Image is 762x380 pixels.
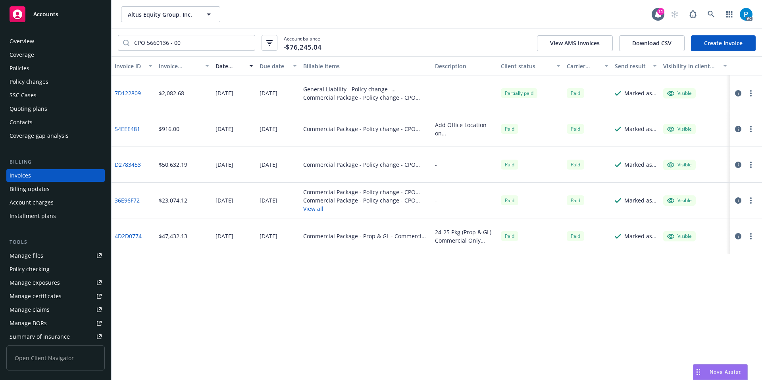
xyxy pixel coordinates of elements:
a: 54EEE481 [115,125,140,133]
div: Commercial Package - Policy change - CPO 5660136 - 00 [303,125,429,133]
div: Visibility in client dash [663,62,718,70]
div: [DATE] [216,160,233,169]
a: Coverage gap analysis [6,129,105,142]
div: Add Office Location on [GEOGRAPHIC_DATA] [435,121,495,137]
div: Visible [667,197,692,204]
a: Manage exposures [6,276,105,289]
div: Installment plans [10,210,56,222]
span: Paid [501,231,518,241]
a: Overview [6,35,105,48]
div: [DATE] [260,160,277,169]
button: Client status [498,56,564,75]
a: Manage files [6,249,105,262]
div: 11 [657,8,664,15]
div: Commercial Package - Prop & GL - Commercial Only - CPO 5660136 - 00 [303,232,429,240]
span: Nova Assist [710,368,741,375]
div: Invoice amount [159,62,201,70]
a: Report a Bug [685,6,701,22]
div: $23,074.12 [159,196,187,204]
div: Visible [667,125,692,133]
a: Manage claims [6,303,105,316]
div: Paid [501,124,518,134]
div: Paid [501,160,518,170]
div: Tools [6,238,105,246]
span: Altus Equity Group, Inc. [128,10,196,19]
a: Create Invoice [691,35,756,51]
div: Visible [667,90,692,97]
div: Partially paid [501,88,537,98]
div: General Liability - Policy change - BZC000097/2400 [303,85,429,93]
a: Start snowing [667,6,683,22]
span: Open Client Navigator [6,345,105,370]
a: Installment plans [6,210,105,222]
button: View all [303,204,429,213]
div: Contacts [10,116,33,129]
button: Date issued [212,56,256,75]
div: [DATE] [216,125,233,133]
div: [DATE] [216,232,233,240]
div: Marked as sent [624,125,657,133]
div: Paid [567,88,584,98]
a: Billing updates [6,183,105,195]
a: Switch app [722,6,737,22]
div: Billable items [303,62,429,70]
div: Paid [567,195,584,205]
span: Paid [567,231,584,241]
div: Quoting plans [10,102,47,115]
button: Download CSV [619,35,685,51]
div: Carrier status [567,62,600,70]
a: Policy checking [6,263,105,276]
div: Paid [567,160,584,170]
button: Nova Assist [693,364,748,380]
a: SSC Cases [6,89,105,102]
div: 24-25 Pkg (Prop & GL) Commercial Only Invoice - [GEOGRAPHIC_DATA] [435,228,495,245]
div: [DATE] [260,196,277,204]
div: [DATE] [216,89,233,97]
div: Commercial Package - Policy change - CPO 5660136 - 00 [303,188,429,196]
a: Policy changes [6,75,105,88]
div: Commercial Package - Policy change - CPO 5660136 - 00 [303,160,429,169]
a: Contacts [6,116,105,129]
a: Coverage [6,48,105,61]
img: photo [740,8,752,21]
div: Billing updates [10,183,50,195]
div: Coverage [10,48,34,61]
button: Billable items [300,56,432,75]
div: Policy changes [10,75,48,88]
div: Marked as sent [624,232,657,240]
div: Billing [6,158,105,166]
a: Quoting plans [6,102,105,115]
div: Overview [10,35,34,48]
div: Manage claims [10,303,50,316]
div: [DATE] [260,89,277,97]
button: Description [432,56,498,75]
div: [DATE] [260,232,277,240]
div: Commercial Package - Policy change - CPO 5660136 - 00 [303,196,429,204]
div: - [435,89,437,97]
div: Paid [501,195,518,205]
div: Manage files [10,249,43,262]
div: $50,632.19 [159,160,187,169]
div: [DATE] [216,196,233,204]
div: Drag to move [693,365,703,380]
div: Coverage gap analysis [10,129,69,142]
div: Send result [615,62,648,70]
div: Manage exposures [10,276,60,289]
div: Policies [10,62,29,75]
div: Invoice ID [115,62,144,70]
button: Invoice amount [156,56,213,75]
a: Manage BORs [6,317,105,330]
div: [DATE] [260,125,277,133]
div: Visible [667,233,692,240]
a: 4D2D0774 [115,232,142,240]
button: Carrier status [564,56,612,75]
div: - [435,196,437,204]
div: Paid [567,124,584,134]
a: D2783453 [115,160,141,169]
